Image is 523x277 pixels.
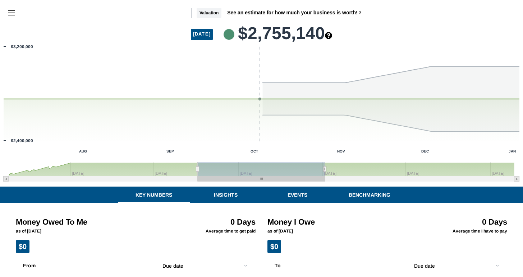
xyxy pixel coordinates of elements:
[11,44,33,49] text: $3,200,000
[191,29,212,40] span: [DATE]
[191,8,362,18] button: ValuationSee an estimate for how much your business is worth!
[7,9,16,17] svg: Menu
[4,98,518,100] g: Past/Projected Data, series 1 of 4 with 186 data points. Y axis, values. X axis, Time.
[334,187,405,203] button: Benchmarking
[251,149,258,153] text: OCT
[23,259,153,269] p: From
[11,138,33,143] text: $2,400,000
[79,149,87,153] text: AUG
[190,187,262,203] button: Insights
[16,228,166,234] p: as of [DATE]
[429,217,508,227] h4: 0 Days
[325,32,332,40] button: see more about your cashflow projection
[238,25,332,42] span: $2,755,140
[429,228,508,234] p: Average time I have to pay
[197,8,221,18] span: Valuation
[509,149,516,153] text: JAN
[411,259,500,273] button: sort by
[262,187,334,203] button: Events
[421,149,429,153] text: DEC
[178,228,256,234] p: Average time to get paid
[275,259,404,269] p: To
[267,228,418,234] p: as of [DATE]
[267,217,418,227] h4: Money I Owe
[227,10,358,15] span: See an estimate for how much your business is worth!
[166,149,174,153] text: SEP
[337,149,345,153] text: NOV
[160,259,248,273] button: sort by
[118,187,190,203] button: Key Numbers
[16,240,29,253] span: $0
[16,217,166,227] h4: Money Owed To Me
[178,217,256,227] h4: 0 Days
[267,240,281,253] span: $0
